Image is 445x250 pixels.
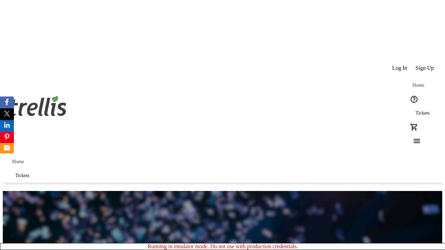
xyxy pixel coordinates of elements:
a: Tickets [7,169,38,183]
span: Tickets [15,173,30,178]
button: Menu [407,134,421,148]
button: Help [407,92,421,106]
span: Sign Up [415,65,434,71]
a: Tickets [407,106,438,120]
span: Log In [392,65,407,71]
span: Tickets [415,110,430,116]
button: Log In [388,61,411,75]
button: Sign Up [411,61,438,75]
a: Home [7,155,29,169]
span: Home [12,159,24,165]
span: Home [412,83,424,88]
button: Cart [407,120,421,134]
img: Orient E2E Organization kdV6TotDfo's Logo [7,88,69,123]
a: Home [407,78,429,92]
